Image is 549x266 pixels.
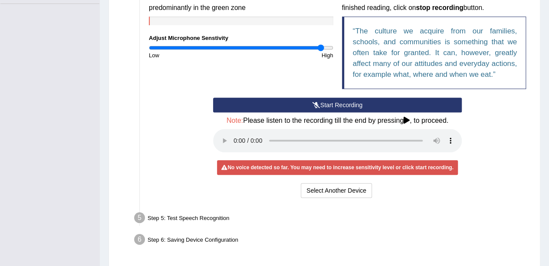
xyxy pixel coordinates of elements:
b: stop recording [416,4,463,11]
label: Adjust Microphone Senstivity [149,34,228,42]
button: Select Another Device [301,183,372,198]
div: Step 5: Test Speech Recognition [130,210,536,229]
span: Note: [227,117,243,124]
q: The culture we acquire from our families, schools, and communities is something that we often tak... [353,27,517,79]
div: High [241,51,337,59]
button: Start Recording [213,98,462,112]
div: Low [145,51,241,59]
div: Step 6: Saving Device Configuration [130,231,536,250]
h4: Please listen to the recording till the end by pressing , to proceed. [213,117,462,125]
div: No voice detected so far. You may need to increase sensitivity level or click start recording. [217,160,457,175]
